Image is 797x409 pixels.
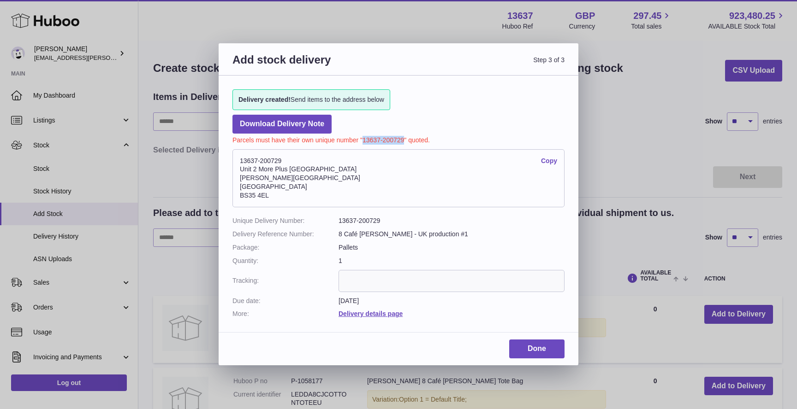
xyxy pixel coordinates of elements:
[339,243,565,252] dd: Pallets
[238,95,384,104] span: Send items to the address below
[509,339,565,358] a: Done
[398,53,565,78] span: Step 3 of 3
[232,134,565,145] p: Parcels must have their own unique number "13637-200729" quoted.
[541,157,557,165] a: Copy
[339,310,403,317] a: Delivery details page
[339,230,565,239] dd: 8 Café [PERSON_NAME] - UK production #1
[232,53,398,78] h3: Add stock delivery
[339,216,565,225] dd: 13637-200729
[339,297,565,305] dd: [DATE]
[232,310,339,318] dt: More:
[232,216,339,225] dt: Unique Delivery Number:
[232,230,339,239] dt: Delivery Reference Number:
[232,243,339,252] dt: Package:
[232,149,565,207] address: 13637-200729 Unit 2 More Plus [GEOGRAPHIC_DATA] [PERSON_NAME][GEOGRAPHIC_DATA] [GEOGRAPHIC_DATA] ...
[232,257,339,265] dt: Quantity:
[339,257,565,265] dd: 1
[232,270,339,292] dt: Tracking:
[238,96,291,103] strong: Delivery created!
[232,297,339,305] dt: Due date:
[232,115,332,134] a: Download Delivery Note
